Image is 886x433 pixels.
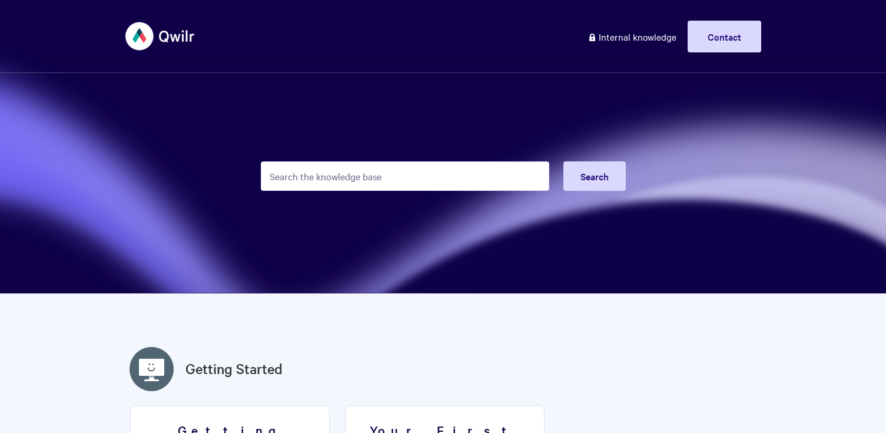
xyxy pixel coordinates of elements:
[563,161,626,191] button: Search
[261,161,549,191] input: Search the knowledge base
[580,170,609,183] span: Search
[579,21,685,52] a: Internal knowledge
[185,358,283,379] a: Getting Started
[688,21,761,52] a: Contact
[125,14,195,58] img: Qwilr Help Center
